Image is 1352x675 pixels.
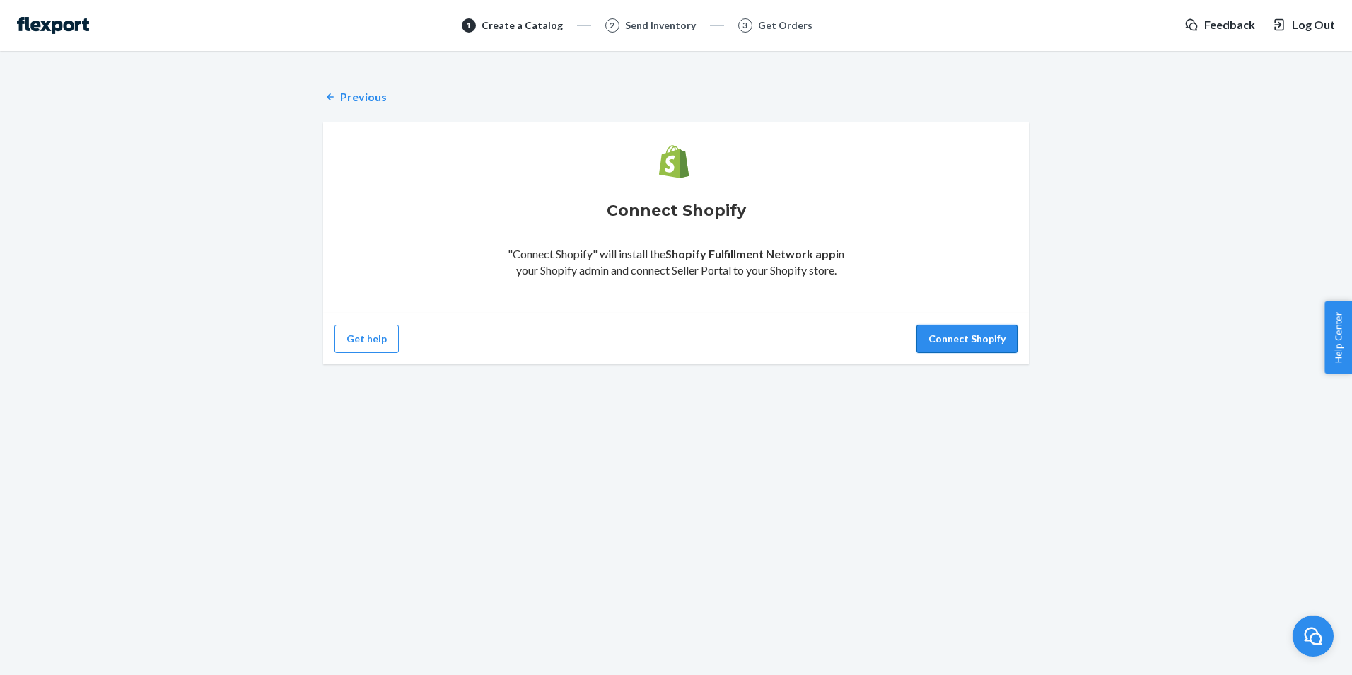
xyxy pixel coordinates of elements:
span: Feedback [1204,17,1255,33]
button: Get help [334,325,399,353]
span: Log Out [1292,17,1335,33]
strong: Shopify Fulfillment Network app [665,247,836,260]
p: "Connect Shopify" will install the in your Shopify admin and connect Seller Portal to your Shopif... [499,246,853,279]
span: 3 [742,19,747,31]
button: Log Out [1272,17,1335,33]
button: Connect Shopify [916,325,1018,353]
button: Help Center [1324,301,1352,374]
a: Previous [323,89,1029,105]
p: Previous [340,89,387,105]
span: 2 [610,19,614,31]
div: Get Orders [758,18,812,33]
img: Flexport logo [17,17,89,34]
h2: Connect Shopify [499,200,853,222]
div: Send Inventory [625,18,696,33]
a: Feedback [1184,17,1255,33]
div: Create a Catalog [482,18,563,33]
span: 1 [466,19,471,31]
